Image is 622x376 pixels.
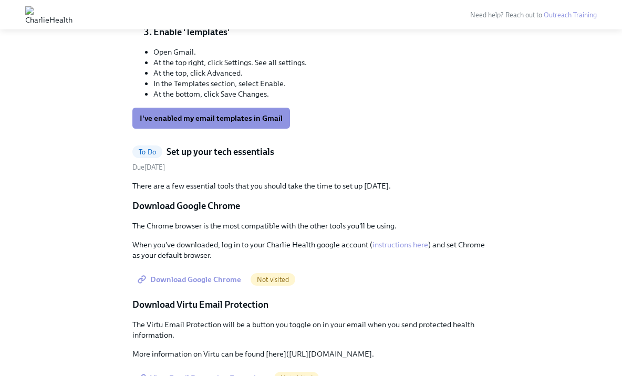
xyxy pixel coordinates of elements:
span: To Do [132,148,162,156]
li: At the top, click Advanced. [153,68,490,78]
p: More information on Virtu can be found [here]([URL][DOMAIN_NAME]. [132,349,490,359]
span: Download Google Chrome [140,274,241,285]
li: Enable 'Templates' [153,26,490,38]
p: The Chrome browser is the most compatible with the other tools you'll be using. [132,221,490,231]
a: instructions here [372,240,428,249]
p: The Virtu Email Protection will be a button you toggle on in your email when you send protected h... [132,319,490,340]
p: When you've downloaded, log in to your Charlie Health google account ( ) and set Chrome as your d... [132,239,490,260]
span: I've enabled my email templates in Gmail [140,113,283,123]
p: Download Virtu Email Protection [132,298,490,311]
span: Tuesday, September 23rd 2025, 7:00 am [132,163,165,171]
a: Outreach Training [544,11,597,19]
a: To DoSet up your tech essentialsDue[DATE] [132,145,490,172]
li: At the top right, click Settings. See all settings. [153,57,490,68]
p: There are a few essential tools that you should take the time to set up [DATE]. [132,181,490,191]
h5: Set up your tech essentials [167,145,274,158]
li: At the bottom, click Save Changes. [153,89,490,99]
button: I've enabled my email templates in Gmail [132,108,290,129]
span: Not visited [251,276,295,284]
span: Need help? Reach out to [470,11,597,19]
a: Download Google Chrome [132,269,248,290]
p: Download Google Chrome [132,200,490,212]
li: Open Gmail. [153,47,490,57]
li: In the Templates section, select Enable. [153,78,490,89]
img: CharlieHealth [25,6,72,23]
